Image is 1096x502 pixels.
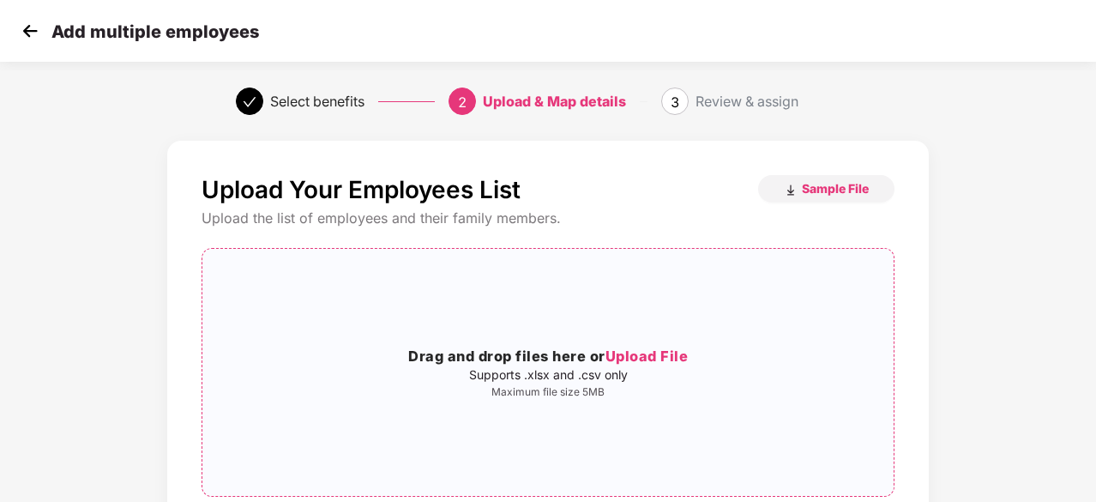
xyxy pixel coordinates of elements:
[202,249,894,496] span: Drag and drop files here orUpload FileSupports .xlsx and .csv onlyMaximum file size 5MB
[202,209,894,227] div: Upload the list of employees and their family members.
[202,175,521,204] p: Upload Your Employees List
[696,88,798,115] div: Review & assign
[458,94,467,111] span: 2
[605,348,689,365] span: Upload File
[202,346,894,368] h3: Drag and drop files here or
[243,95,256,109] span: check
[483,88,626,115] div: Upload & Map details
[202,368,894,382] p: Supports .xlsx and .csv only
[202,385,894,399] p: Maximum file size 5MB
[51,21,259,42] p: Add multiple employees
[671,94,679,111] span: 3
[802,180,869,197] span: Sample File
[784,184,798,197] img: download_icon
[17,18,43,44] img: svg+xml;base64,PHN2ZyB4bWxucz0iaHR0cDovL3d3dy53My5vcmcvMjAwMC9zdmciIHdpZHRoPSIzMCIgaGVpZ2h0PSIzMC...
[758,175,894,203] button: Sample File
[270,88,364,115] div: Select benefits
